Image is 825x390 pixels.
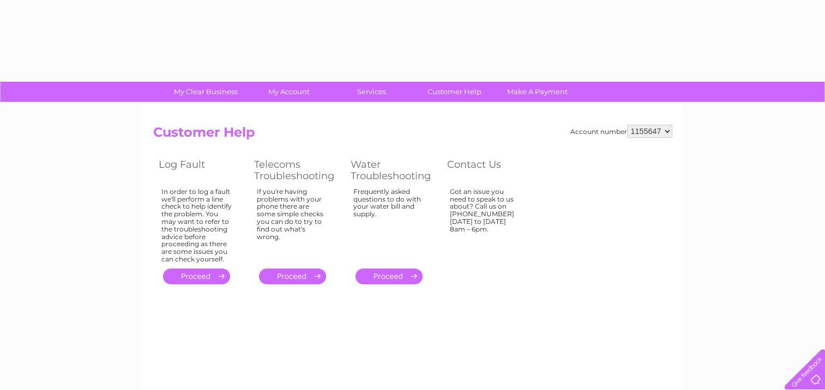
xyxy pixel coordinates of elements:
[492,82,582,102] a: Make A Payment
[244,82,334,102] a: My Account
[153,125,672,145] h2: Customer Help
[161,188,232,263] div: In order to log a fault we'll perform a line check to help identify the problem. You may want to ...
[327,82,417,102] a: Services
[442,156,537,185] th: Contact Us
[257,188,329,259] div: If you're having problems with your phone there are some simple checks you can do to try to find ...
[163,269,230,284] a: .
[410,82,499,102] a: Customer Help
[249,156,345,185] th: Telecoms Troubleshooting
[259,269,326,284] a: .
[353,188,425,259] div: Frequently asked questions to do with your water bill and supply.
[153,156,249,185] th: Log Fault
[345,156,442,185] th: Water Troubleshooting
[356,269,423,284] a: .
[570,125,672,138] div: Account number
[450,188,521,259] div: Got an issue you need to speak to us about? Call us on [PHONE_NUMBER] [DATE] to [DATE] 8am – 6pm.
[161,82,251,102] a: My Clear Business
